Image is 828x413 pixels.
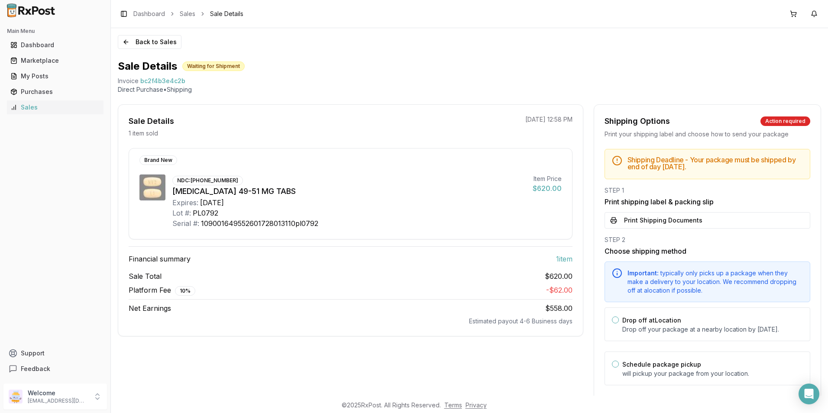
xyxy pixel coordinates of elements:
[201,218,318,229] div: 109001649552601728013110pl0792
[140,77,185,85] span: bc2f4b3e4c2b
[10,56,100,65] div: Marketplace
[193,208,218,218] div: PL0792
[622,316,681,324] label: Drop off at Location
[118,77,139,85] div: Invoice
[129,129,158,138] p: 1 item sold
[133,10,165,18] a: Dashboard
[3,38,107,52] button: Dashboard
[175,286,195,296] div: 10 %
[118,59,177,73] h1: Sale Details
[533,183,562,194] div: $620.00
[129,317,572,326] div: Estimated payout 4-6 Business days
[622,361,701,368] label: Schedule package pickup
[172,185,526,197] div: [MEDICAL_DATA] 49-51 MG TABS
[10,87,100,96] div: Purchases
[3,85,107,99] button: Purchases
[180,10,195,18] a: Sales
[605,186,810,195] div: STEP 1
[627,269,803,295] div: typically only picks up a package when they make a delivery to your location. We recommend droppi...
[3,361,107,377] button: Feedback
[546,286,572,294] span: - $62.00
[627,269,659,277] span: Important:
[9,390,23,403] img: User avatar
[605,246,810,256] h3: Choose shipping method
[7,84,103,100] a: Purchases
[3,100,107,114] button: Sales
[133,10,243,18] nav: breadcrumb
[444,401,462,409] a: Terms
[622,325,803,334] p: Drop off your package at a nearby location by [DATE] .
[3,3,59,17] img: RxPost Logo
[3,345,107,361] button: Support
[7,100,103,115] a: Sales
[556,254,572,264] span: 1 item
[466,401,487,409] a: Privacy
[129,303,171,313] span: Net Earnings
[533,174,562,183] div: Item Price
[21,365,50,373] span: Feedback
[7,37,103,53] a: Dashboard
[627,156,803,170] h5: Shipping Deadline - Your package must be shipped by end of day [DATE] .
[10,72,100,81] div: My Posts
[28,397,88,404] p: [EMAIL_ADDRESS][DOMAIN_NAME]
[129,285,195,296] span: Platform Fee
[118,35,181,49] button: Back to Sales
[129,115,174,127] div: Sale Details
[200,197,224,208] div: [DATE]
[129,254,191,264] span: Financial summary
[129,271,162,281] span: Sale Total
[605,197,810,207] h3: Print shipping label & packing slip
[7,53,103,68] a: Marketplace
[545,271,572,281] span: $620.00
[172,197,198,208] div: Expires:
[545,304,572,313] span: $558.00
[172,208,191,218] div: Lot #:
[3,69,107,83] button: My Posts
[28,389,88,397] p: Welcome
[605,115,670,127] div: Shipping Options
[139,155,177,165] div: Brand New
[605,212,810,229] button: Print Shipping Documents
[10,103,100,112] div: Sales
[7,68,103,84] a: My Posts
[210,10,243,18] span: Sale Details
[799,384,819,404] div: Open Intercom Messenger
[3,54,107,68] button: Marketplace
[118,85,821,94] p: Direct Purchase • Shipping
[605,130,810,139] div: Print your shipping label and choose how to send your package
[172,176,243,185] div: NDC: [PHONE_NUMBER]
[139,174,165,200] img: Entresto 49-51 MG TABS
[182,61,245,71] div: Waiting for Shipment
[172,218,199,229] div: Serial #:
[10,41,100,49] div: Dashboard
[605,236,810,244] div: STEP 2
[622,369,803,378] p: will pickup your package from your location.
[760,116,810,126] div: Action required
[7,28,103,35] h2: Main Menu
[525,115,572,124] p: [DATE] 12:58 PM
